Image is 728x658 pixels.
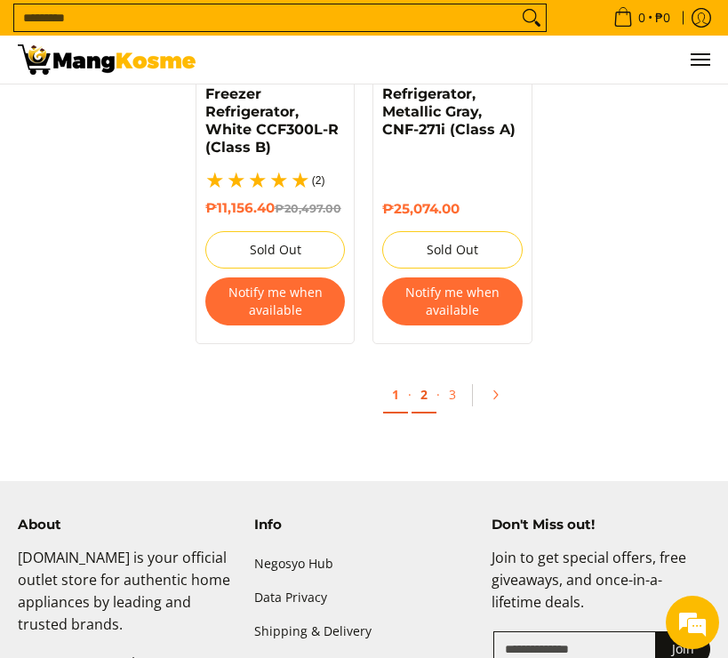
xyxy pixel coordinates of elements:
[18,547,236,653] p: [DOMAIN_NAME] is your official outlet store for authentic home appliances by leading and trusted ...
[205,231,346,269] button: Sold Out
[260,518,323,542] em: Submit
[382,277,523,325] button: Notify me when available
[408,386,412,403] span: ·
[205,277,346,325] button: Notify me when available
[492,547,710,630] p: Join to get special offers, free giveaways, and once-in-a-lifetime deals.
[187,371,719,428] ul: Pagination
[492,517,710,534] h4: Don't Miss out!
[205,200,346,218] h6: ₱11,156.40
[312,175,325,186] span: (2)
[382,231,523,269] button: Sold Out
[254,547,473,581] a: Negosyo Hub
[254,581,473,614] a: Data Privacy
[382,32,516,138] a: Condura 9.5 Cu. Ft. Auto Defrost, No Frost Inverter Refrigerator, Metallic Gray, CNF-271i (Class A)
[254,614,473,648] a: Shipping & Delivery
[689,36,710,84] button: Menu
[254,517,473,534] h4: Info
[18,44,196,75] img: Bodega Sale Refrigerator l Mang Kosme: Home Appliances Warehouse Sale
[275,202,341,215] del: ₱20,497.00
[412,377,436,413] a: 2
[440,377,465,412] a: 3
[517,4,546,31] button: Search
[213,36,710,84] nav: Main Menu
[383,377,408,413] a: 1
[18,517,236,534] h4: About
[608,8,676,28] span: •
[213,36,710,84] ul: Customer Navigation
[292,9,334,52] div: Minimize live chat window
[205,170,312,191] span: 5.0 / 5.0 based on 2 reviews
[382,201,523,218] h6: ₱25,074.00
[436,386,440,403] span: ·
[652,12,673,24] span: ₱0
[205,32,339,156] a: Condura 10.3 Cu.Ft. Manual Defrost, Chest Freezer Refrigerator, White CCF300L-R (Class B)
[636,12,648,24] span: 0
[37,209,310,389] span: We are offline. Please leave us a message.
[92,100,299,123] div: Leave a message
[9,455,339,518] textarea: Type your message and click 'Submit'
